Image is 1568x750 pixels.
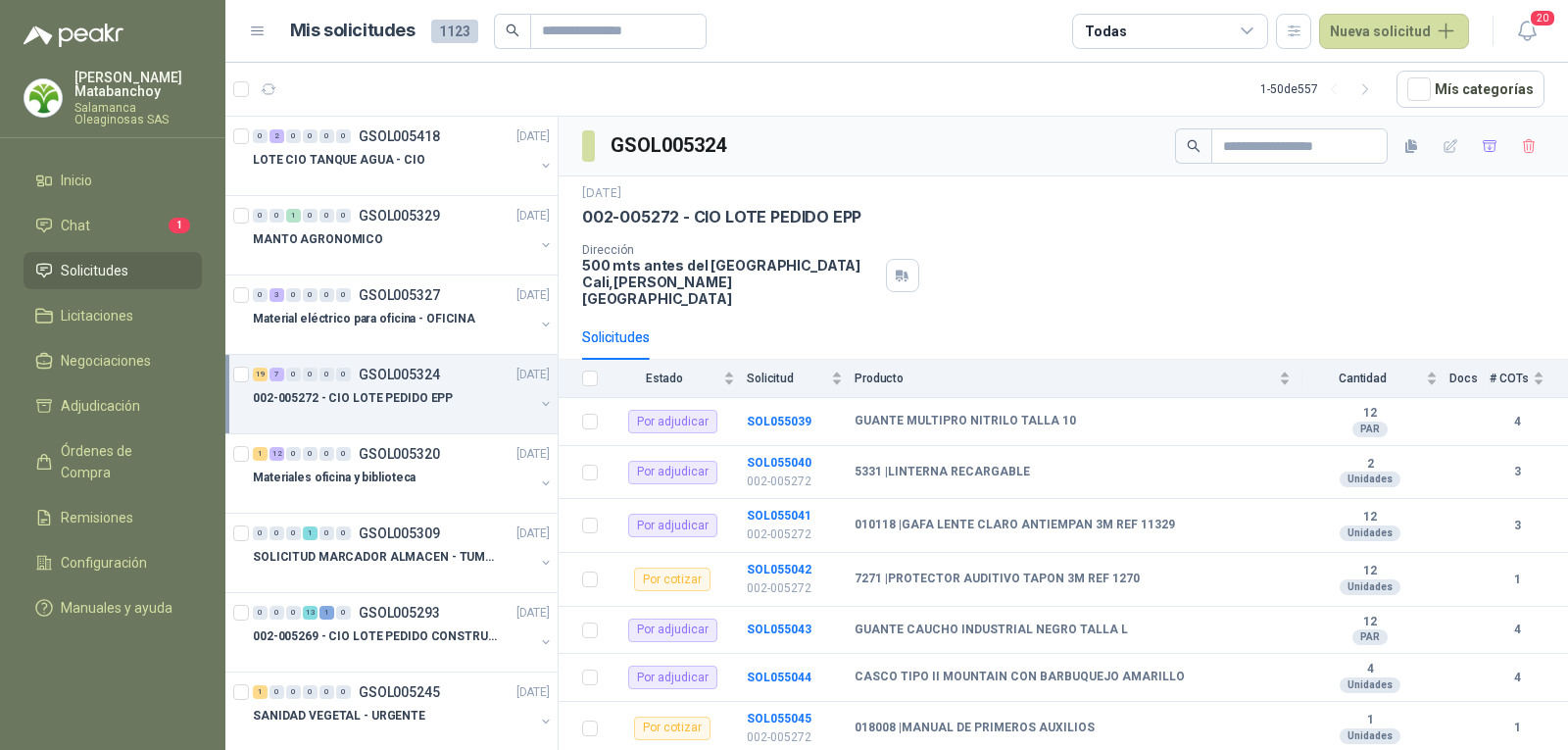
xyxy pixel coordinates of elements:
[303,526,318,540] div: 1
[516,683,550,702] p: [DATE]
[582,184,621,203] p: [DATE]
[336,129,351,143] div: 0
[269,685,284,699] div: 0
[628,666,717,689] div: Por adjudicar
[634,568,710,591] div: Por cotizar
[1490,413,1544,431] b: 4
[61,260,128,281] span: Solicitudes
[269,209,284,223] div: 0
[336,606,351,620] div: 0
[286,209,301,223] div: 1
[747,525,843,544] p: 002-005272
[61,350,151,372] span: Negociaciones
[1352,629,1388,645] div: PAR
[359,288,440,302] p: GSOL005327
[286,685,301,699] div: 0
[855,465,1030,480] b: 5331 | LINTERNA RECARGABLE
[359,685,440,699] p: GSOL005245
[1302,360,1449,398] th: Cantidad
[24,499,202,536] a: Remisiones
[253,204,554,267] a: 0 0 1 0 0 0 GSOL005329[DATE] MANTO AGRONOMICO
[61,170,92,191] span: Inicio
[582,207,861,227] p: 002-005272 - CIO LOTE PEDIDO EPP
[747,563,811,576] a: SOL055042
[286,606,301,620] div: 0
[319,129,334,143] div: 0
[855,670,1185,685] b: CASCO TIPO II MOUNTAIN CON BARBUQUEJO AMARILLO
[24,162,202,199] a: Inicio
[253,447,268,461] div: 1
[319,209,334,223] div: 0
[253,526,268,540] div: 0
[269,129,284,143] div: 2
[1302,406,1438,422] b: 12
[290,17,416,45] h1: Mis solicitudes
[61,305,133,326] span: Licitaciones
[286,368,301,381] div: 0
[855,414,1076,429] b: GUANTE MULTIPRO NITRILO TALLA 10
[74,102,202,125] p: Salamanca Oleaginosas SAS
[747,712,811,725] a: SOL055045
[74,71,202,98] p: [PERSON_NAME] Matabanchoy
[24,589,202,626] a: Manuales y ayuda
[61,440,183,483] span: Órdenes de Compra
[61,215,90,236] span: Chat
[1319,14,1469,49] button: Nueva solicitud
[431,20,478,43] span: 1123
[628,410,717,433] div: Por adjudicar
[359,447,440,461] p: GSOL005320
[319,368,334,381] div: 0
[253,469,416,487] p: Materiales oficina y biblioteca
[24,79,62,117] img: Company Logo
[24,297,202,334] a: Licitaciones
[269,288,284,302] div: 3
[253,627,497,646] p: 002-005269 - CIO LOTE PEDIDO CONSTRUCCION
[855,572,1140,587] b: 7271 | PROTECTOR AUDITIVO TAPON 3M REF 1270
[628,619,717,642] div: Por adjudicar
[253,680,554,743] a: 1 0 0 0 0 0 GSOL005245[DATE] SANIDAD VEGETAL - URGENTE
[286,526,301,540] div: 0
[61,552,147,574] span: Configuración
[1490,669,1544,687] b: 4
[286,447,301,461] div: 0
[336,288,351,302] div: 0
[855,721,1095,736] b: 018008 | MANUAL DE PRIMEROS AUXILIOS
[516,286,550,305] p: [DATE]
[1340,677,1400,693] div: Unidades
[269,447,284,461] div: 12
[253,389,453,408] p: 002-005272 - CIO LOTE PEDIDO EPP
[1490,571,1544,589] b: 1
[24,207,202,244] a: Chat1
[24,342,202,379] a: Negociaciones
[1490,372,1529,385] span: # COTs
[506,24,519,37] span: search
[303,606,318,620] div: 13
[61,597,172,619] span: Manuales y ayuda
[303,447,318,461] div: 0
[269,368,284,381] div: 7
[1340,472,1400,487] div: Unidades
[1449,360,1490,398] th: Docs
[253,230,383,249] p: MANTO AGRONOMICO
[1340,525,1400,541] div: Unidades
[1490,463,1544,481] b: 3
[747,415,811,428] a: SOL055039
[1302,662,1438,677] b: 4
[582,326,650,348] div: Solicitudes
[628,461,717,484] div: Por adjudicar
[582,257,878,307] p: 500 mts antes del [GEOGRAPHIC_DATA] Cali , [PERSON_NAME][GEOGRAPHIC_DATA]
[1260,74,1381,105] div: 1 - 50 de 557
[253,209,268,223] div: 0
[336,685,351,699] div: 0
[747,728,843,747] p: 002-005272
[855,360,1302,398] th: Producto
[855,372,1275,385] span: Producto
[24,387,202,425] a: Adjudicación
[336,209,351,223] div: 0
[253,310,475,328] p: Material eléctrico para oficina - OFICINA
[253,548,497,567] p: SOLICITUD MARCADOR ALMACEN - TUMACO
[1187,139,1200,153] span: search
